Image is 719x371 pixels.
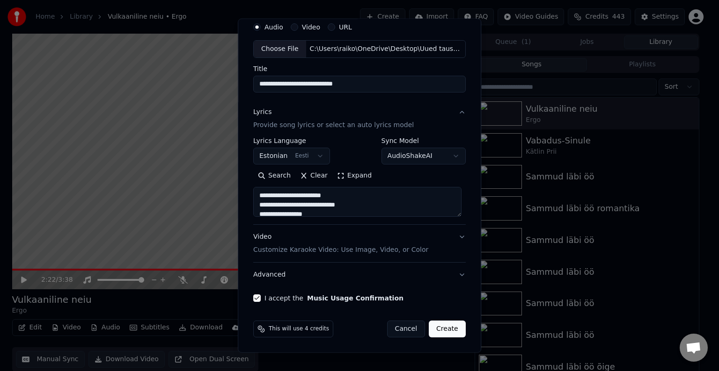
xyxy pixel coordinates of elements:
label: Title [253,65,466,72]
button: Clear [295,168,332,183]
p: Provide song lyrics or select an auto lyrics model [253,121,414,130]
button: Search [253,168,295,183]
div: Lyrics [253,107,271,117]
span: This will use 4 credits [269,325,329,333]
label: Audio [264,24,283,30]
button: VideoCustomize Karaoke Video: Use Image, Video, or Color [253,225,466,262]
label: Lyrics Language [253,137,330,144]
button: Expand [332,168,376,183]
label: Video [302,24,320,30]
div: Video [253,232,428,255]
label: URL [339,24,352,30]
button: Create [429,321,466,337]
label: Sync Model [382,137,466,144]
div: LyricsProvide song lyrics or select an auto lyrics model [253,137,466,224]
div: C:\Users\raiko\OneDrive\Desktop\Uued taustad\ERGO - Vulkaaniline neiu -see hea.mp3 [306,44,465,54]
button: Advanced [253,263,466,287]
button: LyricsProvide song lyrics or select an auto lyrics model [253,100,466,137]
button: Cancel [387,321,425,337]
label: I accept the [264,295,404,301]
button: I accept the [307,295,404,301]
div: Choose File [254,41,306,57]
p: Customize Karaoke Video: Use Image, Video, or Color [253,245,428,255]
